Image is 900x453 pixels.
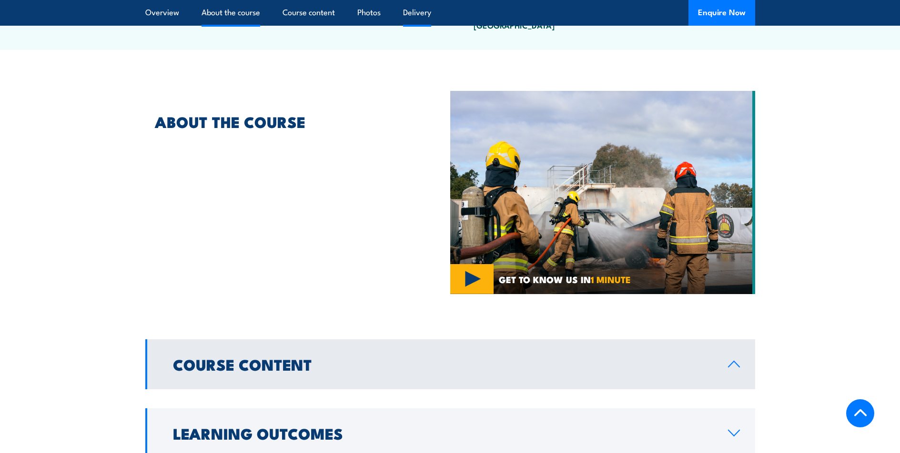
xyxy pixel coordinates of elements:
[450,91,755,294] img: Fire Team Operations
[173,426,713,440] h2: Learning Outcomes
[145,339,755,389] a: Course Content
[499,275,631,284] span: GET TO KNOW US IN
[155,115,406,128] h2: ABOUT THE COURSE
[173,357,713,371] h2: Course Content
[591,272,631,286] strong: 1 MINUTE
